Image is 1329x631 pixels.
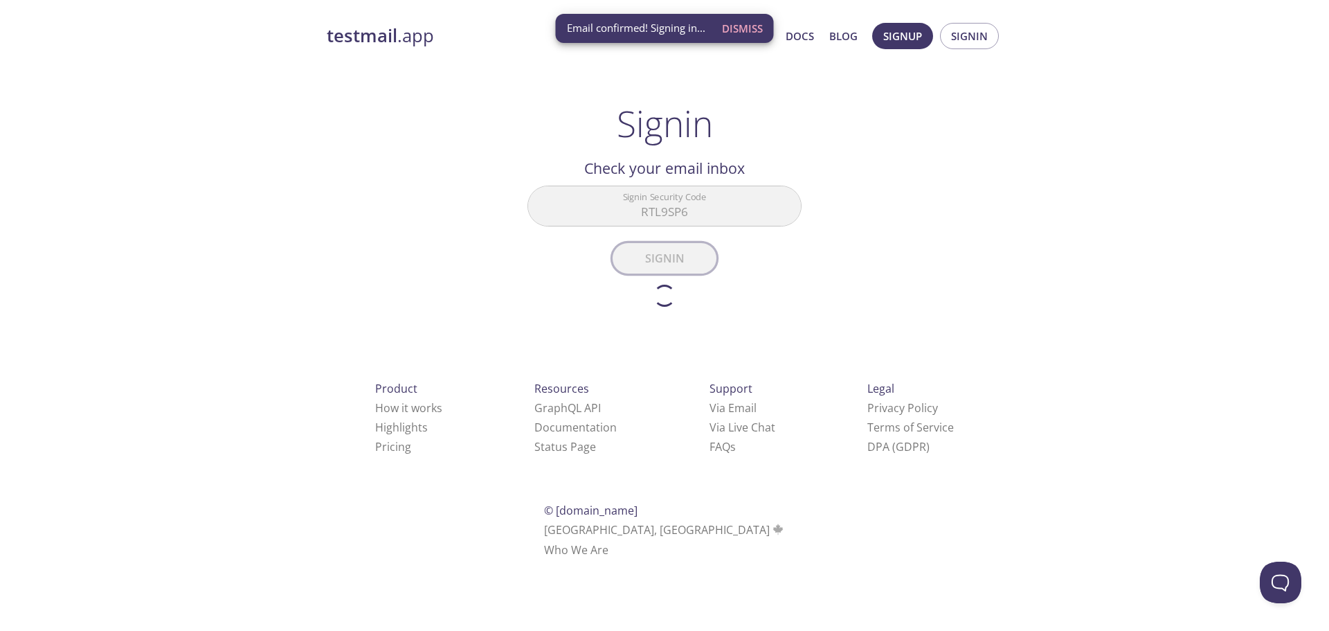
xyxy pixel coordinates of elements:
[375,420,428,435] a: Highlights
[709,400,757,416] a: Via Email
[786,27,814,45] a: Docs
[867,420,954,435] a: Terms of Service
[867,400,938,416] a: Privacy Policy
[375,439,411,454] a: Pricing
[327,24,397,48] strong: testmail
[716,15,768,42] button: Dismiss
[544,542,608,558] a: Who We Are
[940,23,999,49] button: Signin
[617,103,713,144] h1: Signin
[709,381,752,396] span: Support
[534,400,601,416] a: GraphQL API
[327,24,652,48] a: testmail.app
[544,503,638,518] span: © [DOMAIN_NAME]
[951,27,988,45] span: Signin
[709,439,736,454] a: FAQ
[872,23,933,49] button: Signup
[534,381,589,396] span: Resources
[867,381,894,396] span: Legal
[867,439,930,454] a: DPA (GDPR)
[722,19,763,37] span: Dismiss
[1260,562,1301,603] iframe: Help Scout Beacon - Open
[829,27,858,45] a: Blog
[730,439,736,454] span: s
[534,420,617,435] a: Documentation
[527,157,802,180] h2: Check your email inbox
[375,400,442,416] a: How it works
[567,21,705,35] span: Email confirmed! Signing in...
[709,420,775,435] a: Via Live Chat
[534,439,596,454] a: Status Page
[544,522,786,537] span: [GEOGRAPHIC_DATA], [GEOGRAPHIC_DATA]
[883,27,922,45] span: Signup
[375,381,417,396] span: Product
